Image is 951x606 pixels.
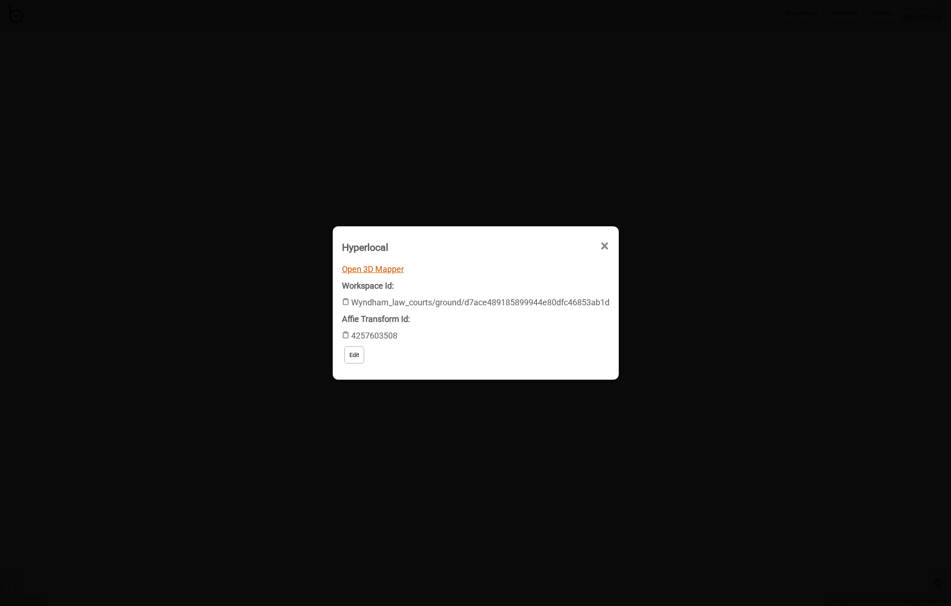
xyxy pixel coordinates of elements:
[342,311,610,344] div: 4257603508
[600,231,610,261] span: ×
[342,237,388,257] div: Hyperlocal
[342,264,404,274] a: Open 3D Mapper
[344,346,364,364] button: Edit
[342,281,394,291] strong: Workspace Id:
[342,314,410,324] strong: Affie Transform Id:
[342,278,610,311] div: Wyndham_law_courts/ground/d7ace489185899944e80dfc46853ab1d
